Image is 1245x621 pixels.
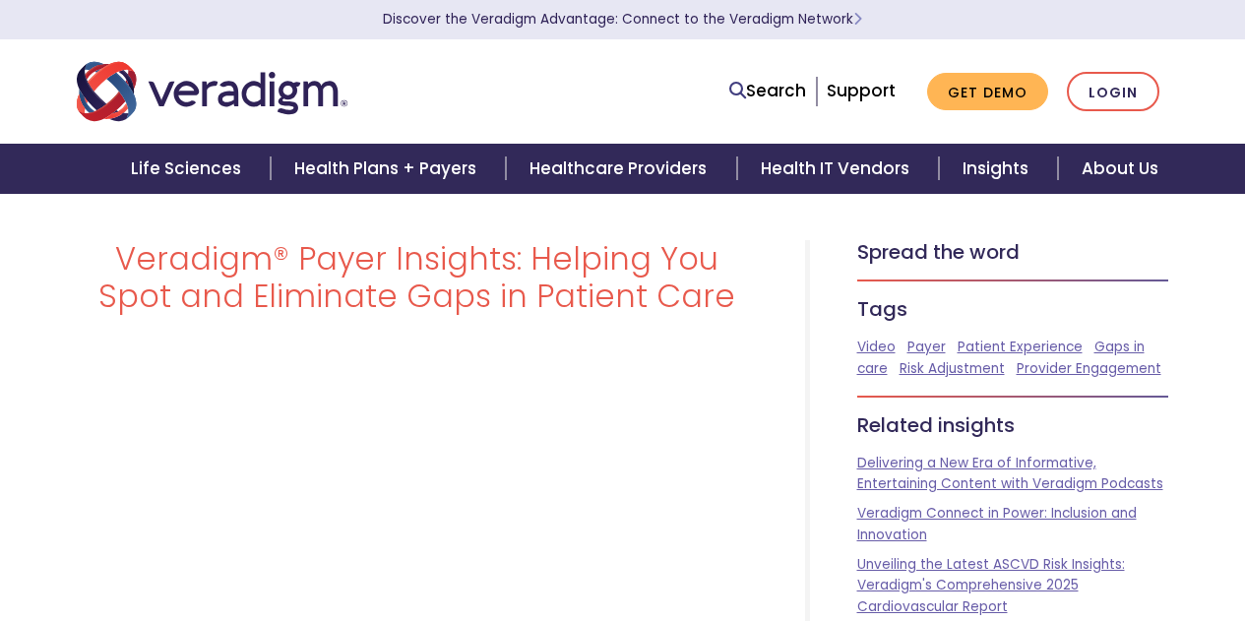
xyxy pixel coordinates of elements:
a: Patient Experience [958,338,1083,356]
a: Insights [939,144,1058,194]
img: Veradigm logo [77,59,347,124]
a: Risk Adjustment [900,359,1005,378]
h5: Related insights [857,413,1169,437]
a: Get Demo [927,73,1048,111]
h1: Veradigm® Payer Insights: Helping You Spot and Eliminate Gaps in Patient Care [77,240,758,316]
a: Search [729,78,806,104]
a: Health IT Vendors [737,144,939,194]
a: About Us [1058,144,1182,194]
a: Unveiling the Latest ASCVD Risk Insights: Veradigm's Comprehensive 2025 Cardiovascular Report [857,555,1125,617]
a: Payer [907,338,946,356]
span: Learn More [853,10,862,29]
a: Delivering a New Era of Informative, Entertaining Content with Veradigm Podcasts [857,454,1163,494]
a: Discover the Veradigm Advantage: Connect to the Veradigm NetworkLearn More [383,10,862,29]
a: Veradigm Connect in Power: Inclusion and Innovation [857,504,1137,544]
a: Support [827,79,896,102]
a: Login [1067,72,1159,112]
a: Video [857,338,896,356]
a: Life Sciences [107,144,271,194]
a: Healthcare Providers [506,144,736,194]
a: Provider Engagement [1017,359,1161,378]
a: Gaps in care [857,338,1145,378]
h5: Tags [857,297,1169,321]
a: Health Plans + Payers [271,144,506,194]
h5: Spread the word [857,240,1169,264]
